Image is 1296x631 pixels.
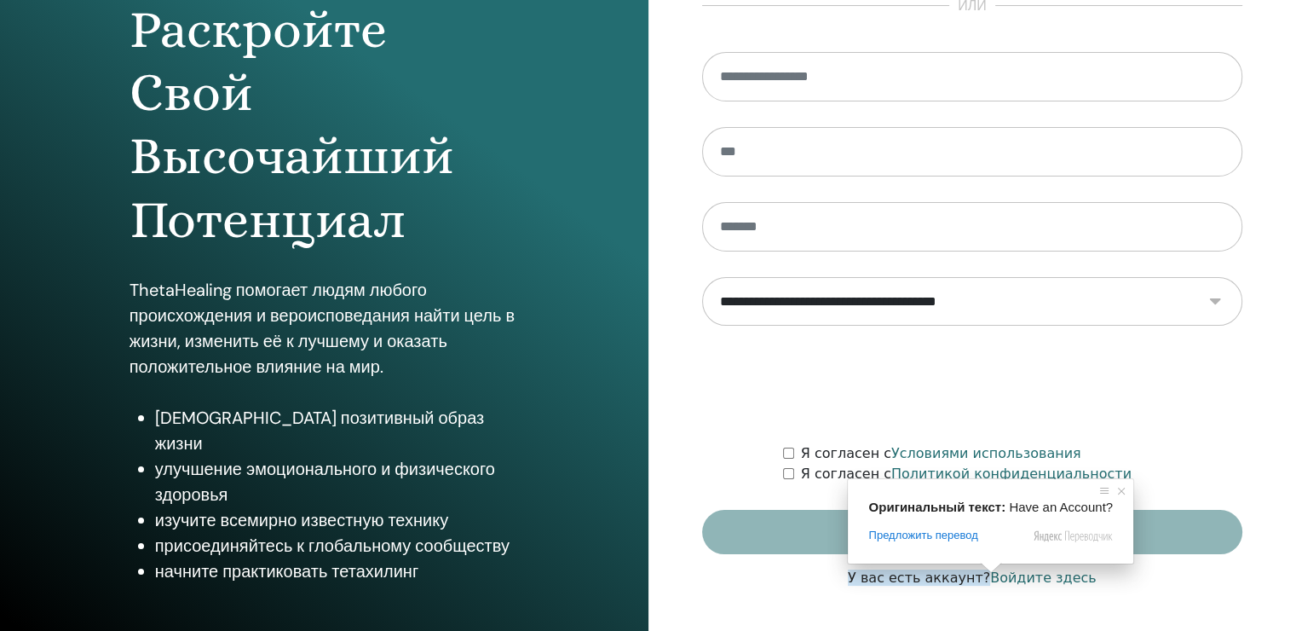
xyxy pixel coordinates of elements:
ya-tr-span: Я согласен с [801,445,891,461]
ya-tr-span: У вас есть аккаунт? [848,570,990,586]
a: Условиями использования [891,445,1081,461]
ya-tr-span: улучшение эмоционального и физического здоровья [155,458,495,506]
a: У вас есть аккаунт?Войдите здесь [848,568,1097,588]
span: Оригинальный текст: [868,500,1005,514]
span: Have an Account? [1009,500,1113,514]
ya-tr-span: [DEMOGRAPHIC_DATA] позитивный образ жизни [155,407,484,454]
ya-tr-span: Я согласен с [801,466,891,482]
span: Предложить перевод [868,528,977,543]
ya-tr-span: начните практиковать тетахилинг [155,560,418,582]
a: Политикой конфиденциальности [891,466,1132,482]
ya-tr-span: изучите всемирно известную технику [155,509,448,531]
ya-tr-span: Войдите здесь [990,570,1097,586]
iframe: Рекапча [843,351,1102,418]
ya-tr-span: присоединяйтесь к глобальному сообществу [155,535,510,557]
ya-tr-span: ThetaHealing помогает людям любого происхождения и вероисповедания найти цель в жизни, изменить е... [130,279,515,378]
